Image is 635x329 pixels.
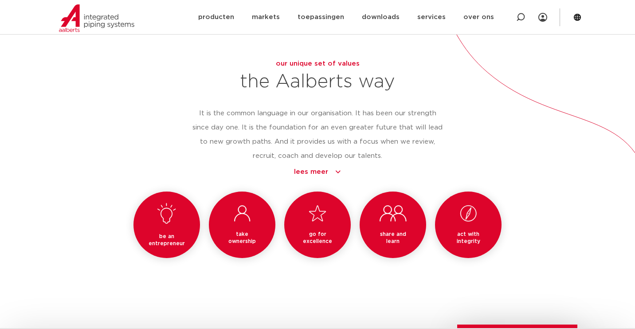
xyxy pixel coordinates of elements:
[538,8,547,27] div: my IPS
[377,231,408,245] h3: share and learn
[190,71,445,92] h2: the Aalberts way
[276,60,360,67] span: our unique set of values
[446,231,491,245] h3: act with integrity
[144,233,189,247] h3: be an entrepreneur
[190,106,445,163] p: It is the common language in our organisation. It has been our strength since day one. It is the ...
[295,231,340,245] h3: go for excellence
[190,167,445,177] a: lees meer
[227,231,258,245] h3: take ownership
